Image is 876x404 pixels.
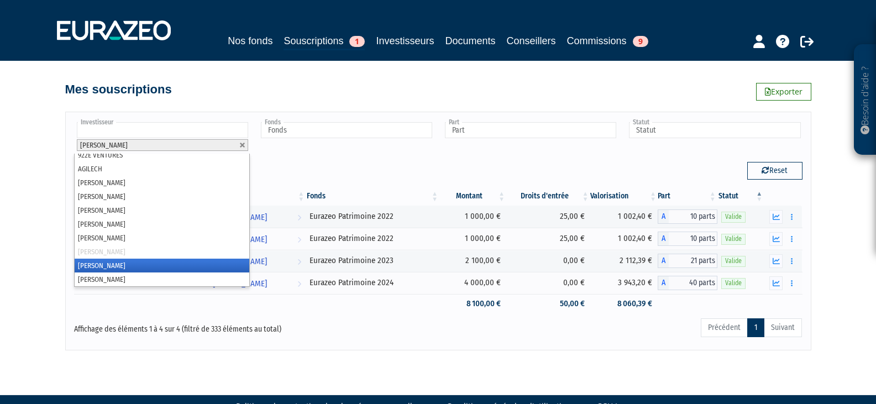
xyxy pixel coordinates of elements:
[590,272,658,294] td: 3 943,20 €
[75,190,249,203] li: [PERSON_NAME]
[717,187,764,206] th: Statut : activer pour trier la colonne par ordre d&eacute;croissant
[75,176,249,190] li: [PERSON_NAME]
[506,228,590,250] td: 25,00 €
[590,294,658,313] td: 8 060,39 €
[590,250,658,272] td: 2 112,39 €
[297,251,301,272] i: Voir l'investisseur
[208,187,306,206] th: Investisseur: activer pour trier la colonne par ordre croissant
[721,234,746,244] span: Valide
[506,187,590,206] th: Droits d'entrée: activer pour trier la colonne par ordre croissant
[297,207,301,228] i: Voir l'investisseur
[658,232,717,246] div: A - Eurazeo Patrimoine 2022
[658,209,669,224] span: A
[669,254,717,268] span: 21 parts
[80,141,128,149] span: [PERSON_NAME]
[75,162,249,176] li: AGILECH
[669,276,717,290] span: 40 parts
[208,250,306,272] a: [PERSON_NAME]
[75,259,249,272] li: [PERSON_NAME]
[284,33,365,50] a: Souscriptions1
[75,231,249,245] li: [PERSON_NAME]
[208,228,306,250] a: [PERSON_NAME]
[658,254,717,268] div: A - Eurazeo Patrimoine 2023
[859,50,872,150] p: Besoin d'aide ?
[310,277,436,288] div: Eurazeo Patrimoine 2024
[507,33,556,49] a: Conseillers
[376,33,434,49] a: Investisseurs
[439,294,506,313] td: 8 100,00 €
[306,187,439,206] th: Fonds: activer pour trier la colonne par ordre croissant
[75,217,249,231] li: [PERSON_NAME]
[65,83,172,96] h4: Mes souscriptions
[658,209,717,224] div: A - Eurazeo Patrimoine 2022
[439,206,506,228] td: 1 000,00 €
[228,33,272,49] a: Nos fonds
[208,272,306,294] a: [PERSON_NAME]
[506,206,590,228] td: 25,00 €
[658,276,669,290] span: A
[75,245,249,259] li: [PERSON_NAME]
[658,232,669,246] span: A
[747,162,802,180] button: Reset
[658,276,717,290] div: A - Eurazeo Patrimoine 2024
[310,211,436,222] div: Eurazeo Patrimoine 2022
[747,318,764,337] a: 1
[721,256,746,266] span: Valide
[75,148,249,162] li: 922E VENTURES
[75,203,249,217] li: [PERSON_NAME]
[756,83,811,101] a: Exporter
[57,20,171,40] img: 1732889491-logotype_eurazeo_blanc_rvb.png
[669,209,717,224] span: 10 parts
[349,36,365,47] span: 1
[506,272,590,294] td: 0,00 €
[633,36,648,47] span: 9
[590,206,658,228] td: 1 002,40 €
[506,294,590,313] td: 50,00 €
[658,187,717,206] th: Part: activer pour trier la colonne par ordre croissant
[590,228,658,250] td: 1 002,40 €
[439,272,506,294] td: 4 000,00 €
[310,233,436,244] div: Eurazeo Patrimoine 2022
[721,278,746,288] span: Valide
[658,254,669,268] span: A
[590,187,658,206] th: Valorisation: activer pour trier la colonne par ordre croissant
[567,33,648,49] a: Commissions9
[75,272,249,286] li: [PERSON_NAME]
[439,228,506,250] td: 1 000,00 €
[439,250,506,272] td: 2 100,00 €
[445,33,496,49] a: Documents
[297,274,301,294] i: Voir l'investisseur
[310,255,436,266] div: Eurazeo Patrimoine 2023
[669,232,717,246] span: 10 parts
[721,212,746,222] span: Valide
[439,187,506,206] th: Montant: activer pour trier la colonne par ordre croissant
[208,206,306,228] a: [PERSON_NAME]
[297,229,301,250] i: Voir l'investisseur
[506,250,590,272] td: 0,00 €
[74,317,368,335] div: Affichage des éléments 1 à 4 sur 4 (filtré de 333 éléments au total)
